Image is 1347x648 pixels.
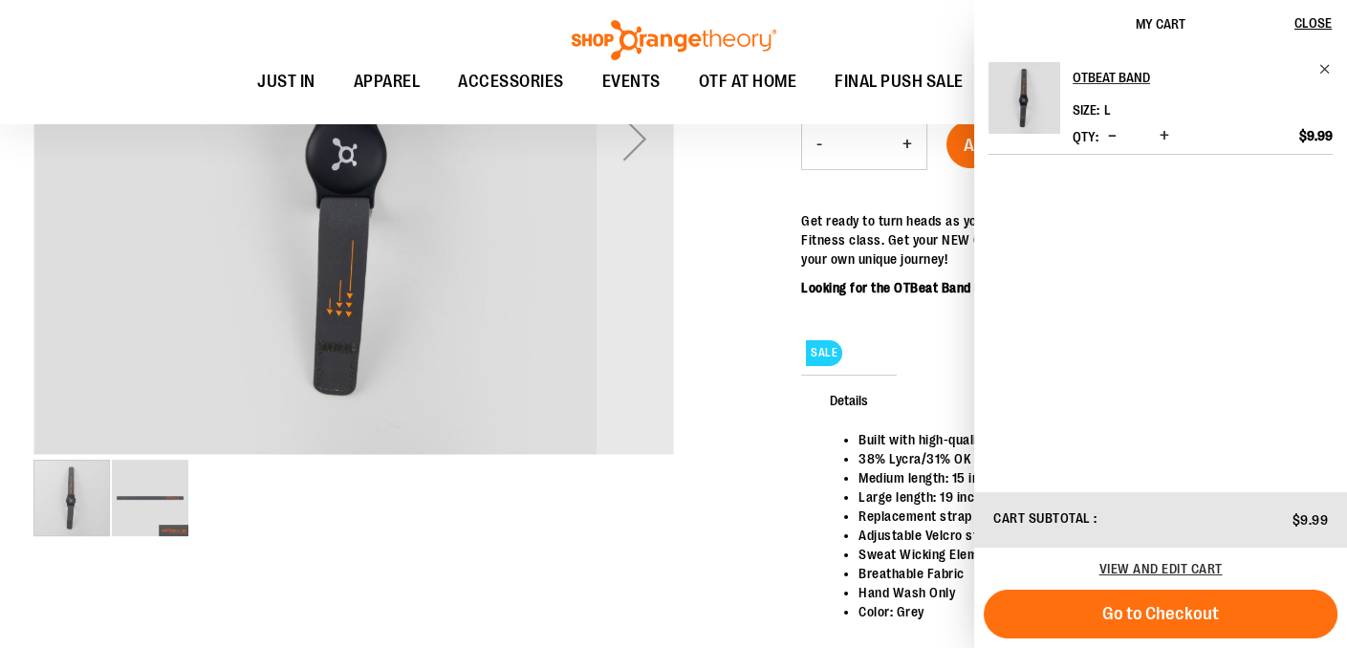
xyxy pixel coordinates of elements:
button: Decrease product quantity [1103,127,1121,146]
span: JUST IN [257,60,315,103]
button: Decrease product quantity [802,121,836,169]
input: Product quantity [836,122,888,168]
span: Add to Cart [964,135,1048,156]
li: Large length: 19 inches [858,487,1294,507]
div: image 2 of 2 [112,458,188,538]
div: image 1 of 2 [33,458,112,538]
h2: OTBeat Band [1073,62,1307,93]
span: Go to Checkout [1102,603,1219,624]
b: Looking for the OTBeat Band (Orange)? [801,280,1141,295]
a: OTBeat Band [1073,62,1333,93]
li: Replacement strap to pair back to OTBeat Burn [858,507,1294,526]
a: OTBeat Band [989,62,1060,146]
span: EVENTS [602,60,661,103]
img: OTBeat Band [989,62,1060,134]
button: Add to Cart [946,120,1065,168]
li: 38% Lycra/31% OK Cloth [858,449,1294,468]
li: Medium length: 15 inches [858,468,1294,487]
label: Qty [1073,129,1098,144]
li: Hand Wash Only [858,583,1294,602]
span: Close [1294,15,1332,31]
span: $9.99 [1299,127,1333,144]
img: Shop Orangetheory [569,20,779,60]
button: Increase product quantity [888,121,926,169]
li: Built with high-quality materials to withstand rigorous workouts [858,430,1294,449]
button: Increase product quantity [1155,127,1174,146]
li: Sweat Wicking Elements [858,545,1294,564]
a: View and edit cart [1099,561,1223,576]
span: $9.99 [1293,512,1329,528]
li: Color: Grey [858,602,1294,621]
span: APPAREL [354,60,421,103]
li: Breathable Fabric [858,564,1294,583]
span: Cart Subtotal [993,510,1091,526]
span: SALE [806,340,842,366]
li: Adjustable Velcro straps [858,526,1294,545]
span: L [1104,102,1111,118]
span: OTF AT HOME [699,60,797,103]
li: Product [989,62,1333,155]
p: Get ready to turn heads as you turn up the intensity in your next Orangetheory Fitness class. Get... [801,211,1314,269]
span: My Cart [1136,16,1185,32]
img: OTBeat Band [112,460,188,536]
span: FINAL PUSH SALE [835,60,964,103]
a: Remove item [1318,62,1333,76]
span: Details [801,375,897,424]
button: Go to Checkout [984,590,1337,638]
span: ACCESSORIES [458,60,564,103]
dt: Size [1073,102,1099,118]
